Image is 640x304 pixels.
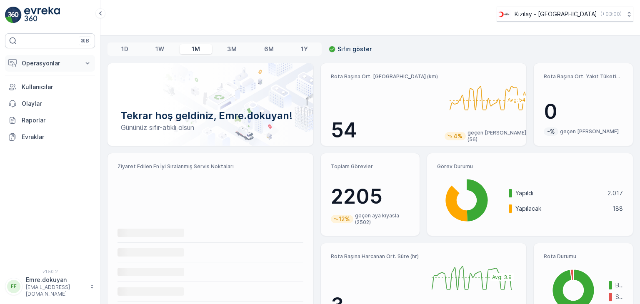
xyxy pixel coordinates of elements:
[26,276,86,284] p: Emre.dokuyan
[117,163,303,170] p: Ziyaret Edilen En İyi Sıralanmış Servis Noktaları
[544,253,623,260] p: Rota Durumu
[452,132,463,140] p: 4%
[615,293,623,301] p: Süresi doldu
[121,122,300,132] p: Gününüz sıfır-atıklı olsun
[560,128,619,135] p: geçen [PERSON_NAME]
[544,73,623,80] p: Rota Başına Ort. Yakıt Tüketimi (lt)
[337,45,372,53] p: Sıfırı göster
[331,163,410,170] p: Toplam Görevler
[5,112,95,129] a: Raporlar
[600,11,622,17] p: ( +03:00 )
[24,7,60,23] img: logo_light-DOdMpM7g.png
[81,37,89,44] p: ⌘B
[301,45,308,53] p: 1Y
[515,10,597,18] p: Kızılay - [GEOGRAPHIC_DATA]
[121,45,128,53] p: 1D
[26,284,86,297] p: [EMAIL_ADDRESS][DOMAIN_NAME]
[615,281,623,289] p: Bitmiş
[515,204,607,213] p: Yapılacak
[544,99,623,124] p: 0
[5,129,95,145] a: Evraklar
[22,116,92,125] p: Raporlar
[607,189,623,197] p: 2.017
[7,280,20,293] div: EE
[497,10,511,19] img: k%C4%B1z%C4%B1lay_D5CCths_t1JZB0k.png
[5,7,22,23] img: logo
[612,204,623,213] p: 188
[22,100,92,108] p: Olaylar
[5,55,95,72] button: Operasyonlar
[467,130,533,143] p: geçen [PERSON_NAME] (56)
[338,215,351,223] p: 12%
[5,276,95,297] button: EEEmre.dokuyan[EMAIL_ADDRESS][DOMAIN_NAME]
[192,45,200,53] p: 1M
[22,59,78,67] p: Operasyonlar
[546,127,556,136] p: -%
[22,83,92,91] p: Kullanıcılar
[515,189,602,197] p: Yapıldı
[155,45,164,53] p: 1W
[121,109,300,122] p: Tekrar hoş geldiniz, Emre.dokuyan!
[331,118,438,143] p: 54
[355,212,410,226] p: geçen aya kıyasla (2502)
[5,79,95,95] a: Kullanıcılar
[22,133,92,141] p: Evraklar
[331,253,420,260] p: Rota Başına Harcanan Ort. Süre (hr)
[5,269,95,274] span: v 1.50.2
[227,45,237,53] p: 3M
[437,163,623,170] p: Görev Durumu
[497,7,633,22] button: Kızılay - [GEOGRAPHIC_DATA](+03:00)
[5,95,95,112] a: Olaylar
[264,45,274,53] p: 6M
[331,73,438,80] p: Rota Başına Ort. [GEOGRAPHIC_DATA] (km)
[331,184,410,209] p: 2205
